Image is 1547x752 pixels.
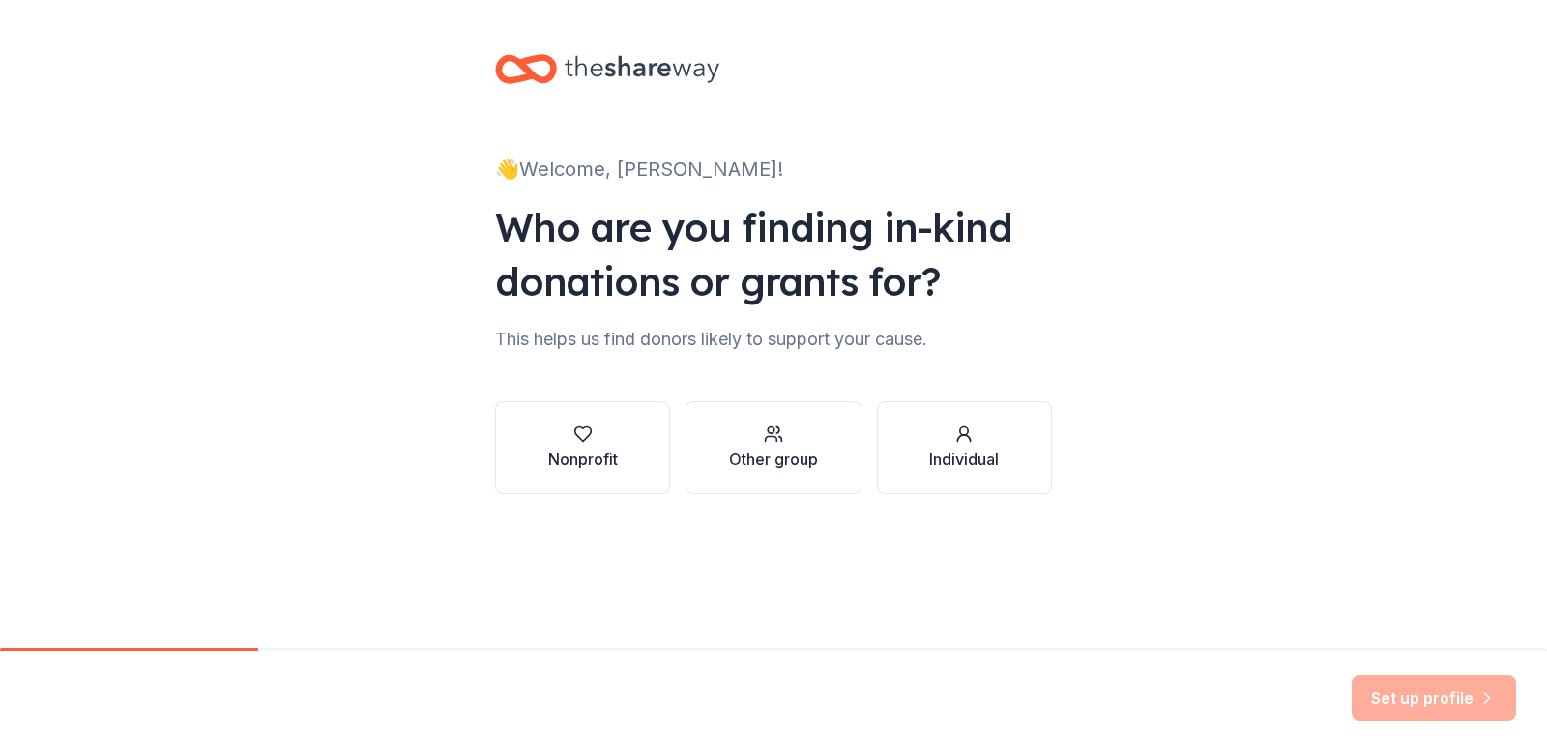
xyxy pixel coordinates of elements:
[929,448,999,471] div: Individual
[495,154,1052,185] div: 👋 Welcome, [PERSON_NAME]!
[495,401,670,494] button: Nonprofit
[686,401,861,494] button: Other group
[877,401,1052,494] button: Individual
[495,200,1052,308] div: Who are you finding in-kind donations or grants for?
[729,448,818,471] div: Other group
[548,448,618,471] div: Nonprofit
[495,324,1052,355] div: This helps us find donors likely to support your cause.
